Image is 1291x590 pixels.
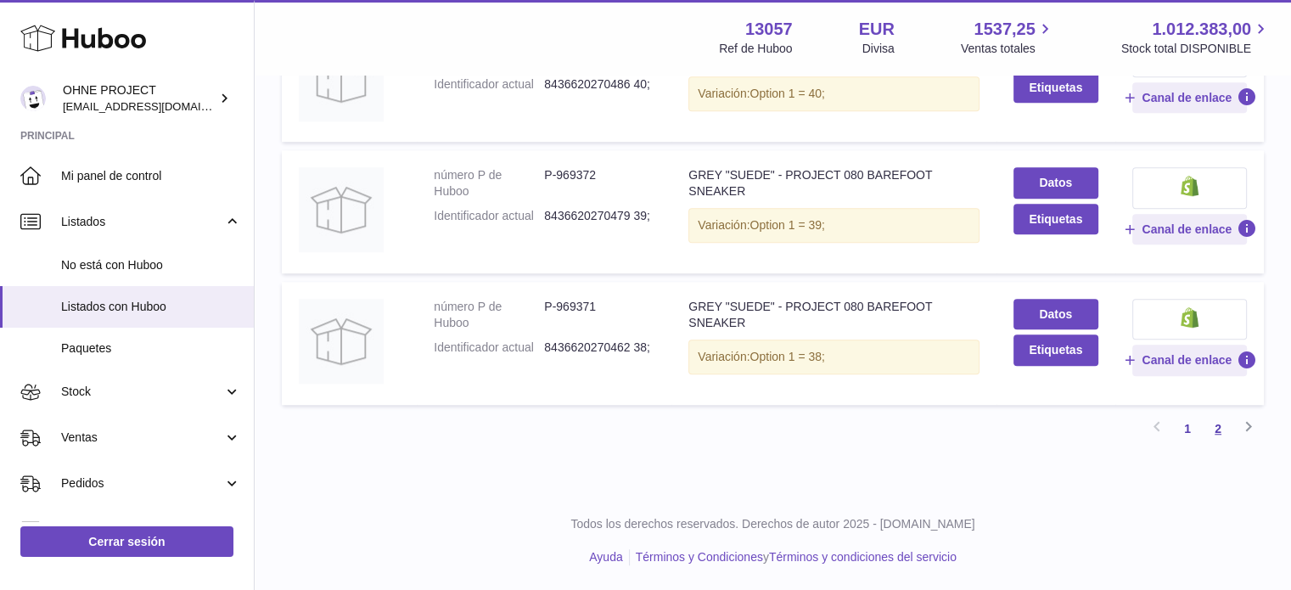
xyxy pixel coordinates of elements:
span: Stock [61,384,223,400]
div: GREY "SUEDE" - PROJECT 080 BAREFOOT SNEAKER [688,167,979,199]
div: OHNE PROJECT [63,82,216,115]
span: No está con Huboo [61,257,241,273]
a: Datos [1013,167,1098,198]
dt: Identificador actual [434,208,544,224]
dt: número P de Huboo [434,299,544,331]
span: Stock total DISPONIBLE [1121,41,1271,57]
dd: P-969371 [544,299,654,331]
img: GREY "SUEDE" - PROJECT 080 BAREFOOT SNEAKER [299,37,384,121]
span: Option 1 = 39; [749,218,824,232]
span: Uso [61,521,241,537]
span: Option 1 = 40; [749,87,824,100]
span: [EMAIL_ADDRESS][DOMAIN_NAME] [63,99,250,113]
span: Ventas [61,430,223,446]
a: 1.012.383,00 Stock total DISPONIBLE [1121,18,1271,57]
div: Variación: [688,76,979,111]
div: Variación: [688,208,979,243]
span: Option 1 = 38; [749,350,824,363]
span: Canal de enlace [1142,222,1232,237]
a: Términos y condiciones del servicio [769,550,957,564]
span: 1537,25 [974,18,1035,41]
span: Pedidos [61,475,223,492]
div: Divisa [862,41,895,57]
dd: 8436620270479 39; [544,208,654,224]
dd: 8436620270462 38; [544,340,654,356]
dd: 8436620270486 40; [544,76,654,93]
span: Canal de enlace [1142,352,1232,368]
span: Listados con Huboo [61,299,241,315]
strong: EUR [859,18,895,41]
a: Datos [1013,299,1098,329]
dd: P-969372 [544,167,654,199]
img: shopify-small.png [1181,176,1198,196]
dt: Identificador actual [434,340,544,356]
a: Ayuda [589,550,622,564]
button: Canal de enlace [1132,214,1247,244]
p: Todos los derechos reservados. Derechos de autor 2025 - [DOMAIN_NAME] [268,516,1277,532]
span: 1.012.383,00 [1152,18,1251,41]
span: Canal de enlace [1142,90,1232,105]
a: 2 [1203,413,1233,444]
button: Etiquetas [1013,334,1098,365]
button: Canal de enlace [1132,345,1247,375]
div: Variación: [688,340,979,374]
img: GREY "SUEDE" - PROJECT 080 BAREFOOT SNEAKER [299,167,384,252]
img: internalAdmin-13057@internal.huboo.com [20,86,46,111]
div: GREY "SUEDE" - PROJECT 080 BAREFOOT SNEAKER [688,299,979,331]
a: Cerrar sesión [20,526,233,557]
dt: número P de Huboo [434,167,544,199]
strong: 13057 [745,18,793,41]
button: Canal de enlace [1132,82,1247,113]
button: Etiquetas [1013,204,1098,234]
dt: Identificador actual [434,76,544,93]
span: Listados [61,214,223,230]
span: Paquetes [61,340,241,357]
li: y [630,549,957,565]
span: Ventas totales [961,41,1055,57]
a: 1537,25 Ventas totales [961,18,1055,57]
img: shopify-small.png [1181,307,1198,328]
button: Etiquetas [1013,72,1098,103]
span: Mi panel de control [61,168,241,184]
img: GREY "SUEDE" - PROJECT 080 BAREFOOT SNEAKER [299,299,384,384]
a: Términos y Condiciones [636,550,763,564]
div: Ref de Huboo [719,41,792,57]
a: 1 [1172,413,1203,444]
